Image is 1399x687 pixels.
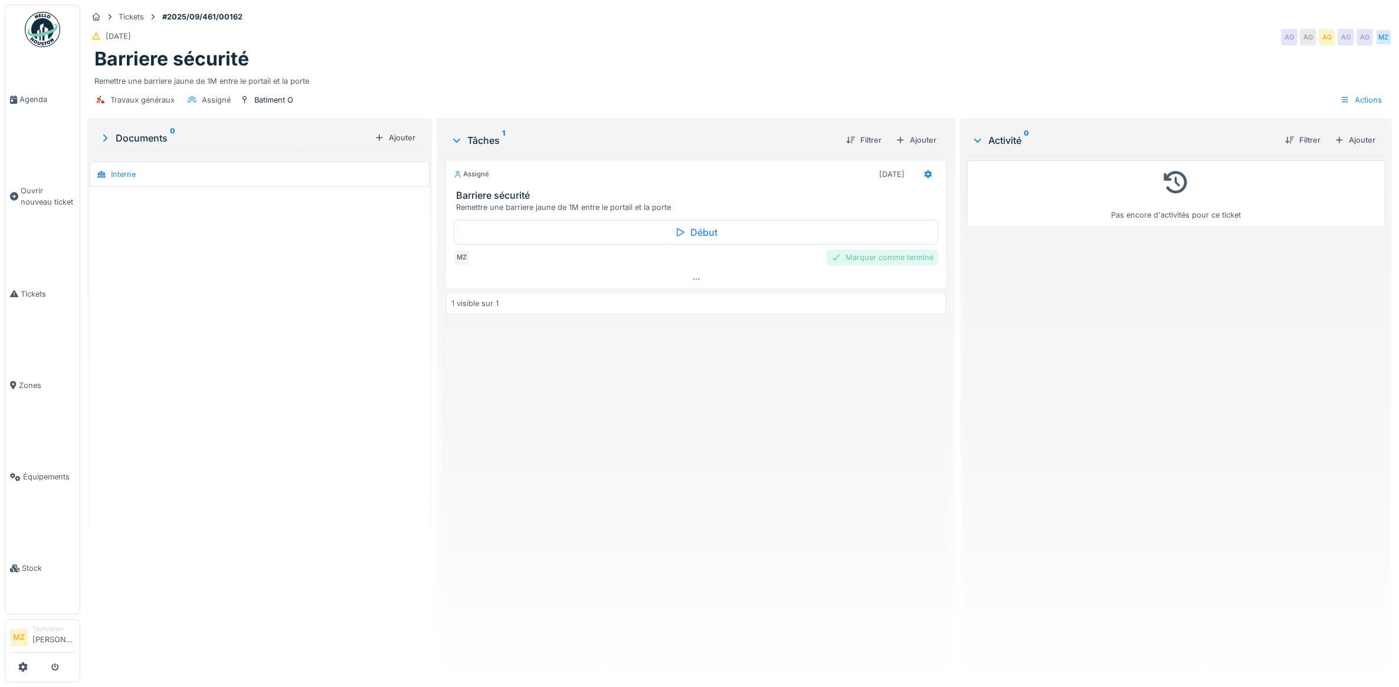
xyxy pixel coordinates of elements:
[1024,133,1029,147] sup: 0
[370,130,420,146] div: Ajouter
[10,629,28,646] li: MZ
[975,166,1377,221] div: Pas encore d'activités pour ce ticket
[456,190,941,201] h3: Barriere sécurité
[21,185,75,208] span: Ouvrir nouveau ticket
[454,249,470,266] div: MZ
[1319,29,1335,45] div: AG
[5,340,80,431] a: Zones
[456,202,941,213] div: Remettre une barriere jaune de 1M entre le portail et la porte
[5,248,80,340] a: Tickets
[5,54,80,145] a: Agenda
[891,132,941,148] div: Ajouter
[170,131,175,145] sup: 0
[21,288,75,300] span: Tickets
[454,220,939,245] div: Début
[1357,29,1373,45] div: AG
[158,11,247,22] strong: #2025/09/461/00162
[119,11,144,22] div: Tickets
[99,131,370,145] div: Documents
[94,48,249,70] h1: Barriere sécurité
[1300,29,1316,45] div: AG
[254,94,293,106] div: Batiment O
[502,133,505,147] sup: 1
[106,31,131,42] div: [DATE]
[451,298,499,309] div: 1 visible sur 1
[1330,132,1380,148] div: Ajouter
[1281,29,1298,45] div: AG
[879,169,905,180] div: [DATE]
[23,471,75,482] span: Équipements
[110,94,175,106] div: Travaux généraux
[19,94,75,105] span: Agenda
[1280,132,1325,148] div: Filtrer
[32,624,75,633] div: Technicien
[841,132,886,148] div: Filtrer
[111,169,136,180] div: Interne
[972,133,1276,147] div: Activité
[25,12,60,47] img: Badge_color-CXgf-gQk.svg
[1375,29,1392,45] div: MZ
[5,431,80,522] a: Équipements
[1338,29,1354,45] div: AG
[454,169,489,179] div: Assigné
[1335,91,1387,109] div: Actions
[5,522,80,614] a: Stock
[22,563,75,574] span: Stock
[19,380,75,391] span: Zones
[32,624,75,650] li: [PERSON_NAME]
[451,133,837,147] div: Tâches
[827,249,938,265] div: Marquer comme terminé
[10,624,75,653] a: MZ Technicien[PERSON_NAME]
[94,71,1385,87] div: Remettre une barriere jaune de 1M entre le portail et la porte
[202,94,231,106] div: Assigné
[5,145,80,248] a: Ouvrir nouveau ticket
